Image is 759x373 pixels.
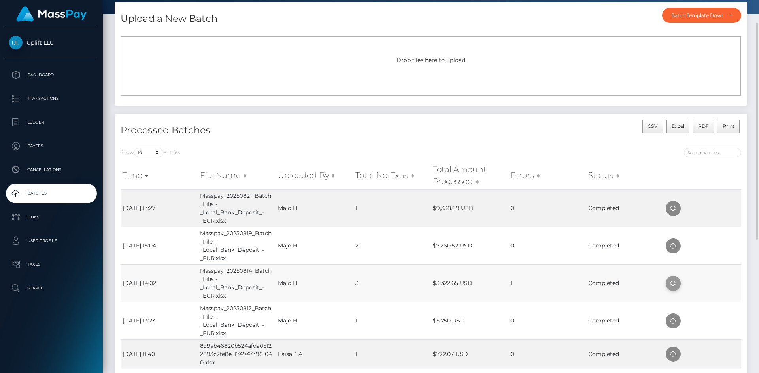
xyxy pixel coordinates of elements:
td: 0 [508,339,586,369]
td: 1 [353,189,431,227]
a: Batches [6,184,97,203]
td: [DATE] 15:04 [121,227,198,264]
button: Excel [666,120,690,133]
td: Majd H [276,302,353,339]
td: 1 [508,264,586,302]
a: Payees [6,136,97,156]
th: File Name: activate to sort column ascending [198,161,276,189]
td: $5,750 USD [431,302,508,339]
td: 3 [353,264,431,302]
a: Links [6,207,97,227]
img: MassPay Logo [16,6,87,22]
td: Majd H [276,227,353,264]
td: Majd H [276,264,353,302]
td: Faisal` A [276,339,353,369]
td: Majd H [276,189,353,227]
img: Uplift LLC [9,36,23,49]
p: Search [9,282,94,294]
button: CSV [642,120,663,133]
a: Transactions [6,89,97,109]
th: Status: activate to sort column ascending [586,161,664,189]
p: Transactions [9,93,94,105]
p: Batches [9,187,94,199]
div: Batch Template Download [671,12,723,19]
p: Dashboard [9,69,94,81]
span: PDF [698,123,709,129]
a: User Profile [6,231,97,251]
p: Links [9,211,94,223]
a: Ledger [6,112,97,132]
td: $722.07 USD [431,339,508,369]
td: Masspay_20250821_Batch_File_-_Local_Bank_Deposit_-_EUR.xlsx [198,189,276,227]
td: [DATE] 14:02 [121,264,198,302]
td: Completed [586,189,664,227]
p: User Profile [9,235,94,247]
th: Time: activate to sort column ascending [121,161,198,189]
span: Uplift LLC [6,39,97,46]
td: [DATE] 11:40 [121,339,198,369]
td: 1 [353,302,431,339]
h4: Upload a New Batch [121,12,217,26]
th: Total No. Txns: activate to sort column ascending [353,161,431,189]
td: 0 [508,302,586,339]
td: 0 [508,189,586,227]
td: [DATE] 13:27 [121,189,198,227]
p: Payees [9,140,94,152]
th: Total Amount Processed: activate to sort column ascending [431,161,508,189]
p: Cancellations [9,164,94,176]
button: Batch Template Download [662,8,741,23]
td: 0 [508,227,586,264]
p: Ledger [9,116,94,128]
td: 2 [353,227,431,264]
td: $3,322.65 USD [431,264,508,302]
h4: Processed Batches [121,124,425,137]
td: Masspay_20250812_Batch_File_-_Local_Bank_Deposit_-_EUR.xlsx [198,302,276,339]
td: Completed [586,302,664,339]
span: Excel [672,123,684,129]
td: Masspay_20250819_Batch_File_-_Local_Bank_Deposit_-_EUR.xlsx [198,227,276,264]
p: Taxes [9,259,94,270]
td: Completed [586,227,664,264]
td: 1 [353,339,431,369]
input: Search batches [684,148,741,157]
select: Showentries [134,148,164,157]
a: Taxes [6,255,97,274]
a: Search [6,278,97,298]
span: CSV [648,123,658,129]
td: Completed [586,264,664,302]
button: Print [717,120,740,133]
span: Print [723,123,734,129]
th: Uploaded By: activate to sort column ascending [276,161,353,189]
td: Masspay_20250814_Batch_File_-_Local_Bank_Deposit_-_EUR.xlsx [198,264,276,302]
a: Cancellations [6,160,97,180]
button: PDF [693,120,714,133]
td: Completed [586,339,664,369]
td: 839ab46820b524afda05122893c2fe8e_1749473981040.xlsx [198,339,276,369]
td: [DATE] 13:23 [121,302,198,339]
a: Dashboard [6,65,97,85]
td: $9,338.69 USD [431,189,508,227]
td: $7,260.52 USD [431,227,508,264]
label: Show entries [121,148,180,157]
span: Drop files here to upload [396,56,465,64]
th: Errors: activate to sort column ascending [508,161,586,189]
